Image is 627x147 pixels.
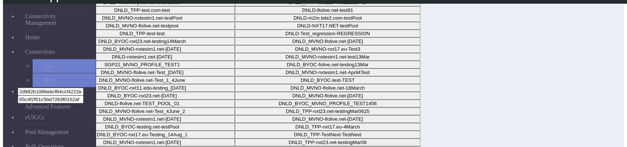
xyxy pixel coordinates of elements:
span: Advanced Features [25,103,70,110]
button: DNLD_MVNO-flolive.net-testpool [49,22,235,30]
a: Connectivity Management [18,9,96,30]
button: DNLD_MVNO-flolive.net-Test_1_4June [49,76,235,84]
button: DNLD_BYOC-folive.net-testing13Mar [235,61,420,69]
span: List [44,63,52,69]
a: Map [33,73,96,87]
button: DNLD-flolive.net-TEST_POOL_01 [49,100,235,107]
button: DNLD_MVNO-flolive.net-[DATE] [235,115,420,123]
button: SGP22_MVNO_PROFILE_TEST1 [49,61,235,69]
a: eUICCs [18,110,96,124]
button: DNLD_MVNO-nxtesim1.net-[DATE] [49,115,235,123]
a: List [33,59,96,73]
button: DNLD_BYOC-nxt11.edu-testing_[DATE] [49,84,235,92]
button: DNLD_BYOC-test-TEST [235,76,420,84]
button: DNLD_BYOC-nxt23.net-[DATE] [49,92,235,100]
button: DNLD_TPP-nxt23.net-testingMar06 [235,138,420,146]
a: Connections [18,45,96,59]
button: DNLD_MVNO-nxtesim1.net-test13Mar [235,53,420,61]
button: DNLD_MVNO-nxtesim1.net-[DATE] [49,45,235,53]
button: DNLD_BYOC-testing.net-testPool [49,123,235,131]
button: DNLD_TPP-nxt17.eu-4March [235,123,420,131]
button: DNLD-NXT17.NET-testPool [235,22,420,30]
button: DNLD_MVNO-nxt17.eu-Test3 [235,45,420,53]
button: DNLD_TPP-test.com-test [49,6,235,14]
button: DNLD_MVNO-nxtesim1.net-[DATE] [49,138,235,146]
button: DNLD_MVNO-flolive.net-Test_4June_2 [49,107,235,115]
button: DNLD_BYOC-nxt17.eu-Testing_14Aug_1 [49,131,235,138]
span: Connections [25,49,55,55]
button: DNLD_MVNO-flolive.net-[DATE] [235,37,420,45]
button: DNLD-m2m.tele2.com-testPool [235,14,420,22]
button: DNLD_MVNO-nxtesim1.net-testPool [49,14,235,22]
button: DNLD_TPP-TestNext-TestNext [235,131,420,138]
button: DNLD_TPP-nxt23.net-testingMar0625 [235,107,420,115]
button: DNLD_MVNO-flolive.net-[DATE] [235,92,420,100]
button: DNLD_MVNO-nxtesim1.net-April4Test [235,69,420,76]
span: Map [44,77,53,83]
a: Home [18,30,96,44]
a: Pool Management [18,125,96,139]
button: DNLD_BYOC-nxt23.net-testing14March [49,37,235,45]
button: DNLD_MVNO-flolive.net-18March [235,84,420,92]
button: DNLD_TPP-test-test [49,30,235,37]
button: DNLD-flolive.net-test91 [235,6,420,14]
button: DNLD-Test_regression-REGRESSION [235,30,420,37]
button: DNLD_MVNO-flolive.net-Test_[DATE] [49,69,235,76]
button: DNLD_BYOC_MVNO_PROFILE_TEST1456 [235,100,420,107]
button: DNLD-nxtesim1.net-[DATE] [49,53,235,61]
